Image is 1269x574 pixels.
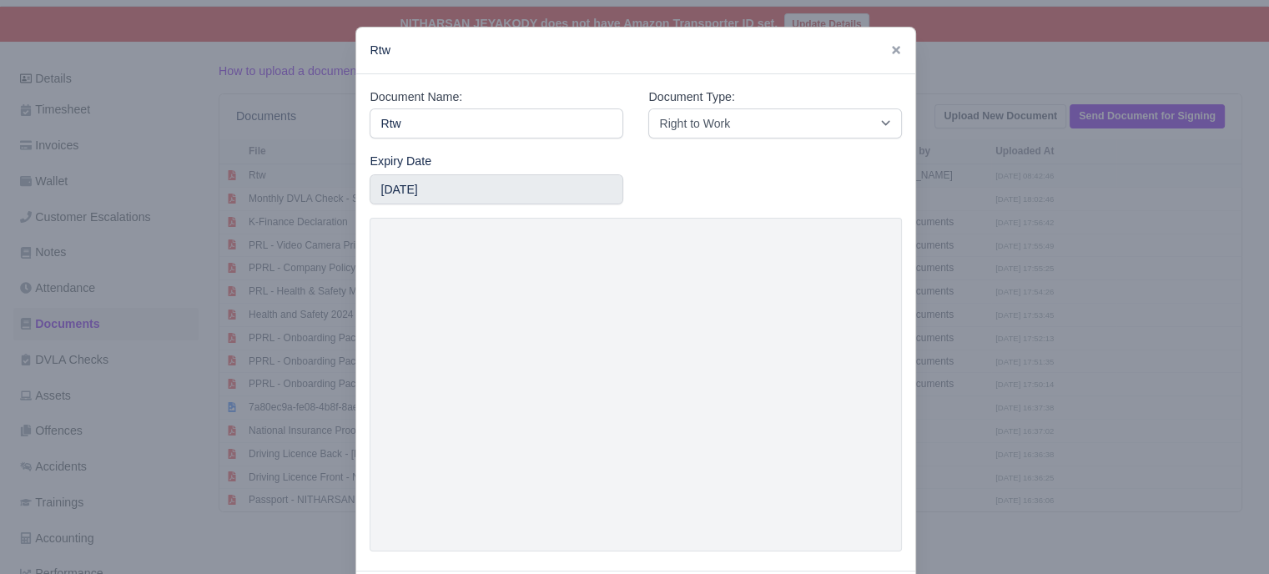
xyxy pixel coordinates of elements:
div: Rtw [356,28,915,74]
label: Document Name: [370,88,462,107]
label: Expiry Date [370,152,431,171]
iframe: Chat Widget [1186,494,1269,574]
label: Document Type: [648,88,734,107]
